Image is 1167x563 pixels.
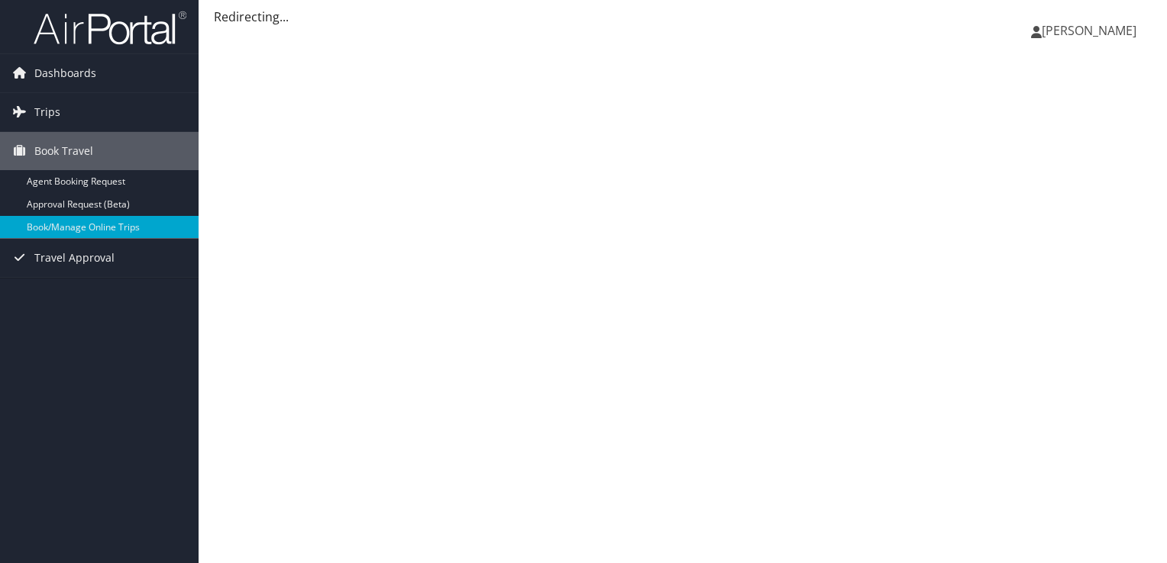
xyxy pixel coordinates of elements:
span: Book Travel [34,132,93,170]
span: [PERSON_NAME] [1042,22,1136,39]
a: [PERSON_NAME] [1031,8,1152,53]
img: airportal-logo.png [34,10,186,46]
div: Redirecting... [214,8,1152,26]
span: Trips [34,93,60,131]
span: Travel Approval [34,239,115,277]
span: Dashboards [34,54,96,92]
